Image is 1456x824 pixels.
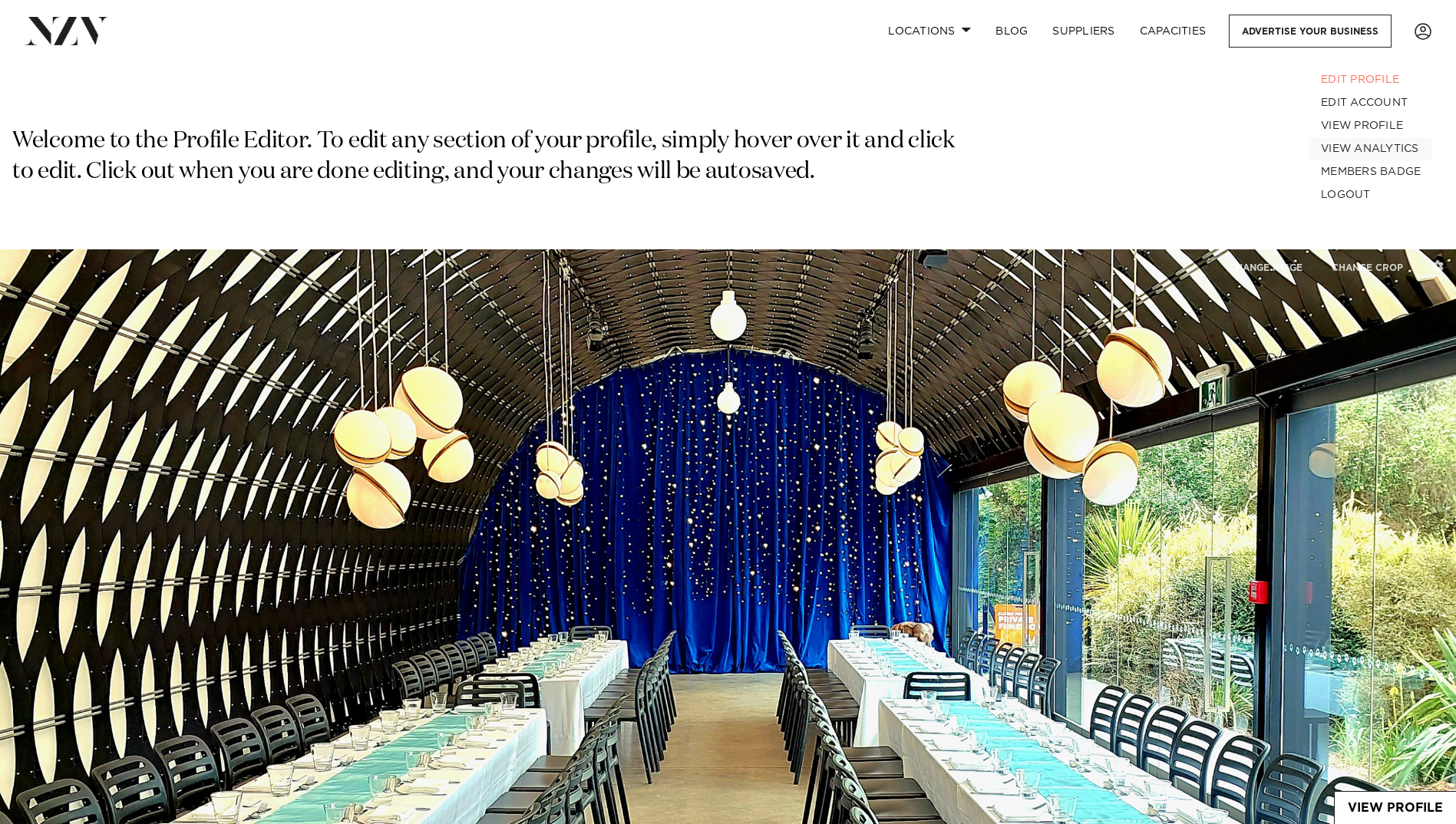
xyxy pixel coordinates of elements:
[1216,251,1316,284] button: CHANGE IMAGE
[1229,15,1392,48] a: Advertise your business
[1309,114,1431,137] a: VIEW PROFILE
[12,127,961,188] p: Welcome to the Profile Editor. To edit any section of your profile, simply hover over it and clic...
[1309,137,1431,160] a: VIEW ANALYTICS
[1309,183,1431,206] a: LOGOUT
[1127,15,1219,48] a: Capacities
[983,15,1040,48] a: BLOG
[1040,15,1127,48] a: SUPPLIERS
[1319,251,1416,284] button: CHANGE CROP
[1309,68,1431,91] a: EDIT PROFILE
[1309,91,1431,114] a: EDIT ACCOUNT
[1335,792,1456,824] a: View Profile
[876,15,983,48] a: Locations
[25,17,108,44] img: nzv-logo.png
[1309,160,1431,183] a: MEMBERS BADGE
